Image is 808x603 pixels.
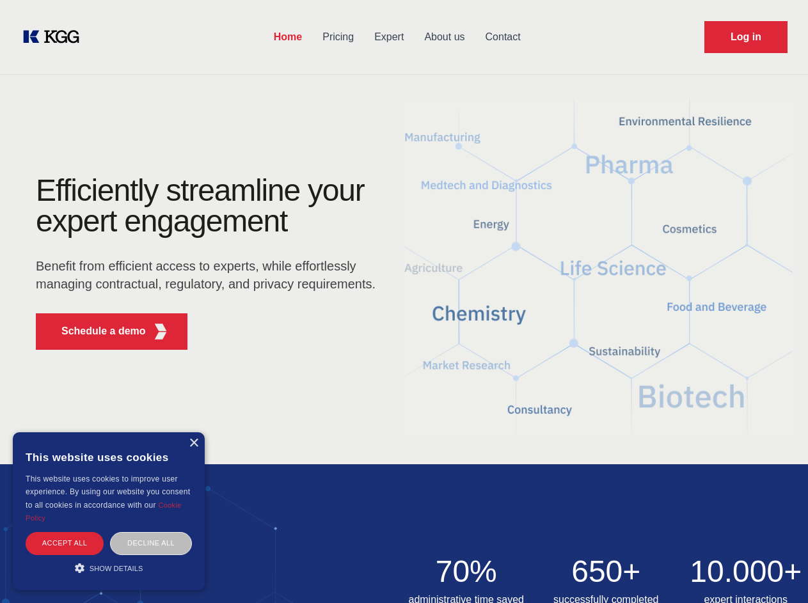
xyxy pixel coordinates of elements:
p: Schedule a demo [61,324,146,339]
div: This website uses cookies [26,442,192,473]
a: KOL Knowledge Platform: Talk to Key External Experts (KEE) [20,27,90,47]
a: About us [414,20,475,54]
p: Benefit from efficient access to experts, while effortlessly managing contractual, regulatory, an... [36,257,384,293]
button: Schedule a demoKGG Fifth Element RED [36,313,187,350]
a: Home [264,20,312,54]
a: Pricing [312,20,364,54]
a: Contact [475,20,531,54]
h2: 70% [404,556,529,587]
span: Show details [90,565,143,572]
div: Show details [26,561,192,574]
img: KGG Fifth Element RED [404,83,793,451]
a: Cookie Policy [26,501,182,522]
a: Request Demo [704,21,788,53]
h1: Efficiently streamline your expert engagement [36,175,384,237]
h2: 650+ [544,556,669,587]
a: Expert [364,20,414,54]
img: KGG Fifth Element RED [153,324,169,340]
div: Close [189,439,198,448]
iframe: Chat Widget [744,542,808,603]
div: Accept all [26,532,104,554]
div: Decline all [110,532,192,554]
span: This website uses cookies to improve user experience. By using our website you consent to all coo... [26,474,190,510]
